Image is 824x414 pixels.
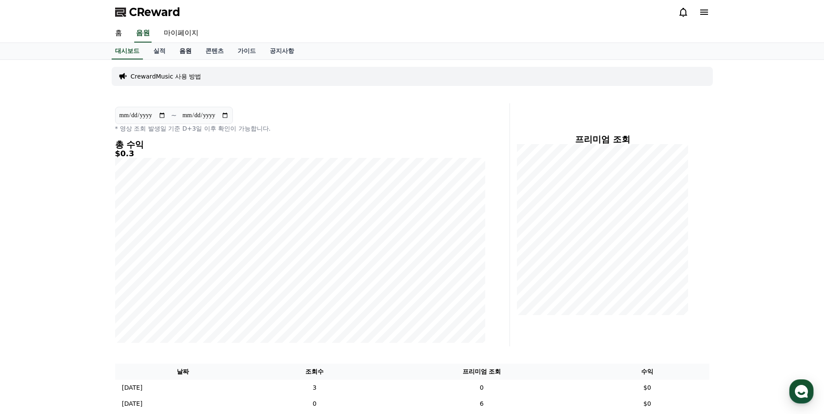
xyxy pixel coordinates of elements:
[263,43,301,59] a: 공지사항
[115,364,251,380] th: 날짜
[251,396,378,412] td: 0
[586,380,709,396] td: $0
[231,43,263,59] a: 가이드
[129,5,180,19] span: CReward
[57,275,112,297] a: 대화
[378,380,585,396] td: 0
[146,43,172,59] a: 실적
[157,24,205,43] a: 마이페이지
[115,5,180,19] a: CReward
[112,275,167,297] a: 설정
[134,24,152,43] a: 음원
[517,135,688,144] h4: 프리미엄 조회
[586,364,709,380] th: 수익
[251,380,378,396] td: 3
[115,140,485,149] h4: 총 수익
[3,275,57,297] a: 홈
[199,43,231,59] a: 콘텐츠
[172,43,199,59] a: 음원
[134,288,145,295] span: 설정
[115,124,485,133] p: * 영상 조회 발생일 기준 D+3일 이후 확인이 가능합니다.
[122,399,142,408] p: [DATE]
[378,364,585,380] th: 프리미엄 조회
[108,24,129,43] a: 홈
[122,383,142,392] p: [DATE]
[115,149,485,158] h5: $0.3
[378,396,585,412] td: 6
[131,72,202,81] a: CrewardMusic 사용 방법
[586,396,709,412] td: $0
[79,289,90,296] span: 대화
[27,288,33,295] span: 홈
[112,43,143,59] a: 대시보드
[251,364,378,380] th: 조회수
[171,110,177,121] p: ~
